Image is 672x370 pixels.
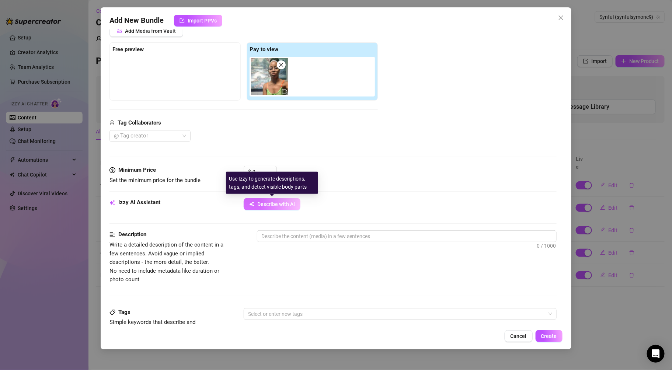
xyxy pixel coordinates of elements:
button: Describe with AI [244,198,300,210]
strong: Minimum Price [118,167,156,173]
span: picture [117,28,122,33]
button: Cancel [505,330,533,342]
div: Open Intercom Messenger [647,345,665,363]
span: Import PPVs [188,18,217,24]
button: Add Media from Vault [109,25,183,37]
span: tag [109,310,115,315]
strong: Free preview [112,46,144,53]
span: dollar [109,166,115,175]
span: Write a detailed description of the content in a few sentences. Avoid vague or implied descriptio... [109,241,223,283]
span: Describe with AI [257,201,295,207]
button: Close [555,12,567,24]
span: user [109,119,115,128]
span: Add New Bundle [109,15,164,27]
strong: Tags [118,309,130,315]
span: Simple keywords that describe and summarize the content, like specific fetishes, positions, categ... [109,319,198,343]
span: Cancel [511,333,527,339]
strong: Description [118,231,146,238]
strong: Tag Collaborators [118,119,161,126]
span: Set the minimum price for the bundle [109,177,201,184]
span: Add Media from Vault [125,28,176,34]
span: Create [541,333,557,339]
span: align-left [109,230,115,239]
div: Use Izzy to generate descriptions, tags, and detect visible body parts [226,172,318,194]
strong: Izzy AI Assistant [118,199,160,206]
strong: Pay to view [250,46,278,53]
img: media [251,58,288,95]
span: close [279,62,284,67]
span: Close [555,15,567,21]
button: Import PPVs [174,15,222,27]
button: Create [536,330,563,342]
span: video-camera [282,89,287,94]
span: import [180,18,185,23]
span: close [558,15,564,21]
